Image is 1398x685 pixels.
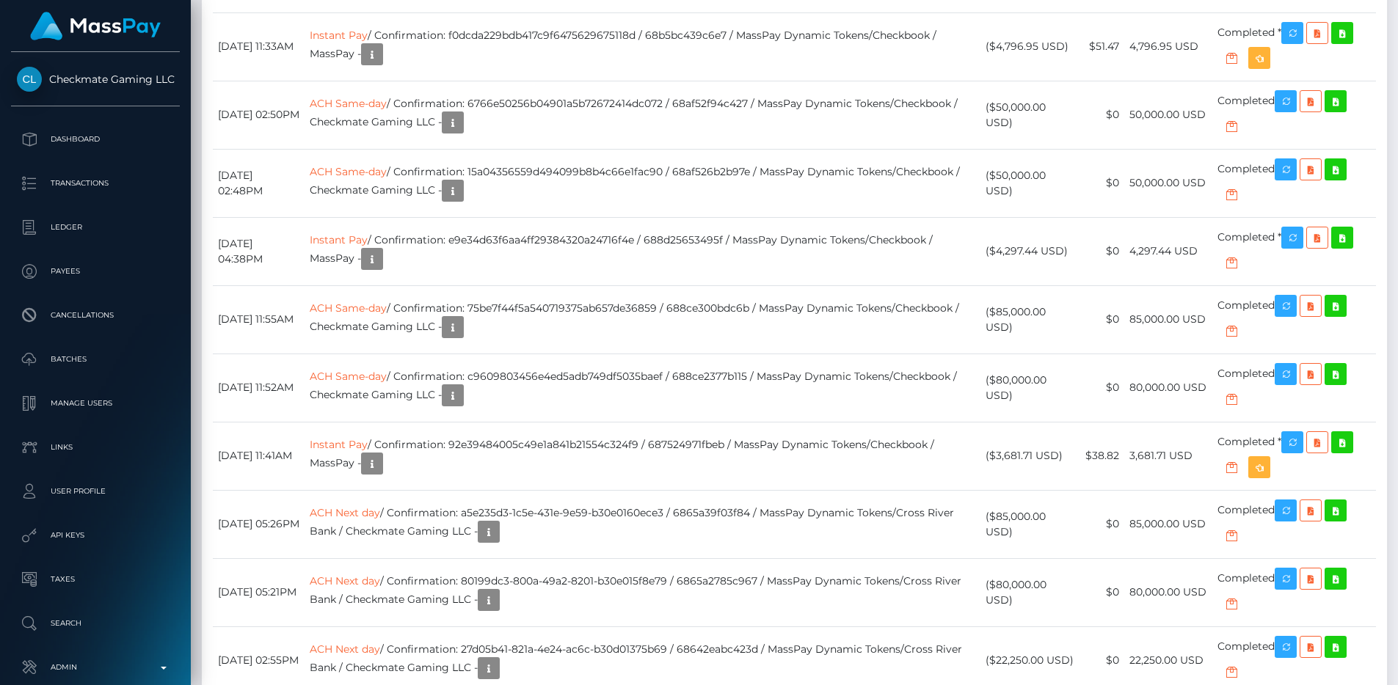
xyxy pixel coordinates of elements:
[1212,558,1376,626] td: Completed
[1080,149,1124,217] td: $0
[1124,12,1213,81] td: 4,796.95 USD
[310,438,368,451] a: Instant Pay
[305,354,980,422] td: / Confirmation: c9609803456e4ed5adb749df5035baef / 688ce2377b115 / MassPay Dynamic Tokens/Checkbo...
[310,165,387,178] a: ACH Same-day
[1124,285,1213,354] td: 85,000.00 USD
[1080,354,1124,422] td: $0
[17,304,174,326] p: Cancellations
[305,149,980,217] td: / Confirmation: 15a04356559d494099b8b4c66e1fac90 / 68af526b2b97e / MassPay Dynamic Tokens/Checkbo...
[11,121,180,158] a: Dashboard
[1124,217,1213,285] td: 4,297.44 USD
[305,558,980,626] td: / Confirmation: 80199dc3-800a-49a2-8201-b30e015f8e79 / 6865a2785c967 / MassPay Dynamic Tokens/Cro...
[1080,81,1124,149] td: $0
[213,149,305,217] td: [DATE] 02:48PM
[1124,490,1213,558] td: 85,000.00 USD
[310,370,387,383] a: ACH Same-day
[11,517,180,554] a: API Keys
[17,656,174,678] p: Admin
[1080,285,1124,354] td: $0
[1124,422,1213,490] td: 3,681.71 USD
[17,436,174,458] p: Links
[11,429,180,466] a: Links
[310,233,368,246] a: Instant Pay
[11,209,180,246] a: Ledger
[980,558,1079,626] td: ($80,000.00 USD)
[213,490,305,558] td: [DATE] 05:26PM
[17,348,174,370] p: Batches
[17,128,174,150] p: Dashboard
[1124,558,1213,626] td: 80,000.00 USD
[11,73,180,86] span: Checkmate Gaming LLC
[310,506,380,519] a: ACH Next day
[17,172,174,194] p: Transactions
[213,422,305,490] td: [DATE] 11:41AM
[310,301,387,315] a: ACH Same-day
[213,354,305,422] td: [DATE] 11:52AM
[1080,558,1124,626] td: $0
[1212,285,1376,354] td: Completed
[11,561,180,598] a: Taxes
[17,392,174,414] p: Manage Users
[310,29,368,42] a: Instant Pay
[1080,422,1124,490] td: $38.82
[213,217,305,285] td: [DATE] 04:38PM
[1212,149,1376,217] td: Completed
[11,385,180,422] a: Manage Users
[305,490,980,558] td: / Confirmation: a5e235d3-1c5e-431e-9e59-b30e0160ece3 / 6865a39f03f84 / MassPay Dynamic Tokens/Cro...
[980,217,1079,285] td: ($4,297.44 USD)
[213,285,305,354] td: [DATE] 11:55AM
[1212,354,1376,422] td: Completed
[310,574,380,587] a: ACH Next day
[1080,217,1124,285] td: $0
[310,97,387,110] a: ACH Same-day
[17,568,174,590] p: Taxes
[1212,490,1376,558] td: Completed
[11,341,180,378] a: Batches
[980,12,1079,81] td: ($4,796.95 USD)
[980,149,1079,217] td: ($50,000.00 USD)
[1124,149,1213,217] td: 50,000.00 USD
[17,612,174,634] p: Search
[1212,81,1376,149] td: Completed
[310,642,380,656] a: ACH Next day
[17,524,174,546] p: API Keys
[980,81,1079,149] td: ($50,000.00 USD)
[213,81,305,149] td: [DATE] 02:50PM
[11,165,180,202] a: Transactions
[1124,81,1213,149] td: 50,000.00 USD
[11,253,180,290] a: Payees
[213,12,305,81] td: [DATE] 11:33AM
[1212,12,1376,81] td: Completed *
[980,422,1079,490] td: ($3,681.71 USD)
[17,480,174,502] p: User Profile
[305,422,980,490] td: / Confirmation: 92e39484005c49e1a841b21554c324f9 / 687524971fbeb / MassPay Dynamic Tokens/Checkbo...
[980,490,1079,558] td: ($85,000.00 USD)
[1212,217,1376,285] td: Completed *
[980,285,1079,354] td: ($85,000.00 USD)
[305,217,980,285] td: / Confirmation: e9e34d63f6aa4ff29384320a24716f4e / 688d25653495f / MassPay Dynamic Tokens/Checkbo...
[11,473,180,510] a: User Profile
[1212,422,1376,490] td: Completed *
[11,605,180,642] a: Search
[11,297,180,334] a: Cancellations
[1080,490,1124,558] td: $0
[980,354,1079,422] td: ($80,000.00 USD)
[17,260,174,282] p: Payees
[17,67,42,92] img: Checkmate Gaming LLC
[305,12,980,81] td: / Confirmation: f0dcda229bdb417c9f6475629675118d / 68b5bc439c6e7 / MassPay Dynamic Tokens/Checkbo...
[305,81,980,149] td: / Confirmation: 6766e50256b04901a5b72672414dc072 / 68af52f94c427 / MassPay Dynamic Tokens/Checkbo...
[17,216,174,238] p: Ledger
[1124,354,1213,422] td: 80,000.00 USD
[30,12,161,40] img: MassPay Logo
[213,558,305,626] td: [DATE] 05:21PM
[305,285,980,354] td: / Confirmation: 75be7f44f5a540719375ab657de36859 / 688ce300bdc6b / MassPay Dynamic Tokens/Checkbo...
[1080,12,1124,81] td: $51.47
